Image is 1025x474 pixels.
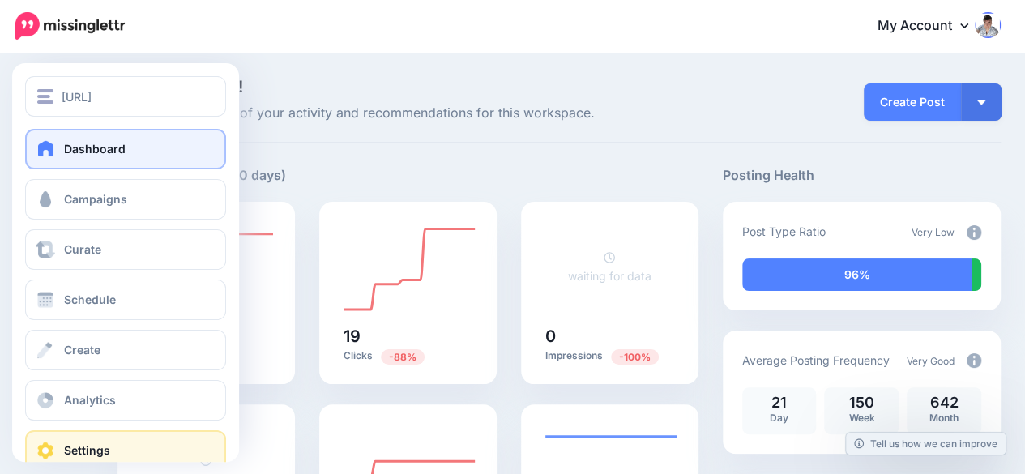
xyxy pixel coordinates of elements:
span: Campaigns [64,192,127,206]
a: Campaigns [25,179,226,220]
p: Clicks [344,348,472,364]
img: Missinglettr [15,12,125,40]
a: Create Post [864,83,961,121]
h5: Posting Health [723,165,1001,186]
a: Create [25,330,226,370]
img: info-circle-grey.png [967,225,981,240]
span: Day [770,412,788,424]
p: Post Type Ratio [742,222,826,241]
a: waiting for data [568,250,651,283]
a: Schedule [25,280,226,320]
a: Analytics [25,380,226,421]
p: 150 [832,395,890,410]
span: Month [929,412,959,424]
p: 21 [750,395,809,410]
div: 96% of your posts in the last 30 days have been from Drip Campaigns [742,258,972,291]
a: My Account [861,6,1001,46]
span: Here's an overview of your activity and recommendations for this workspace. [117,103,698,124]
a: Tell us how we can improve [846,433,1006,455]
img: info-circle-grey.png [967,353,981,368]
a: Curate [25,229,226,270]
span: Create [64,343,100,357]
p: 642 [915,395,973,410]
span: Week [848,412,874,424]
a: Settings [25,430,226,471]
img: arrow-down-white.png [977,100,985,105]
span: Schedule [64,293,116,306]
span: Previous period: 5.47K [611,349,659,365]
div: 4% of your posts in the last 30 days were manually created (i.e. were not from Drip Campaigns or ... [972,258,981,291]
span: Very Low [912,226,955,238]
span: Settings [64,443,110,457]
span: Very Good [907,355,955,367]
a: Dashboard [25,129,226,169]
h5: 0 [545,328,674,344]
span: [URL] [62,88,92,106]
p: Impressions [545,348,674,364]
span: Dashboard [64,142,126,156]
span: Analytics [64,393,116,407]
img: menu.png [37,89,53,104]
p: Average Posting Frequency [742,351,890,369]
button: [URL] [25,76,226,117]
h5: 19 [344,328,472,344]
span: Previous period: 158 [381,349,425,365]
span: Curate [64,242,101,256]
